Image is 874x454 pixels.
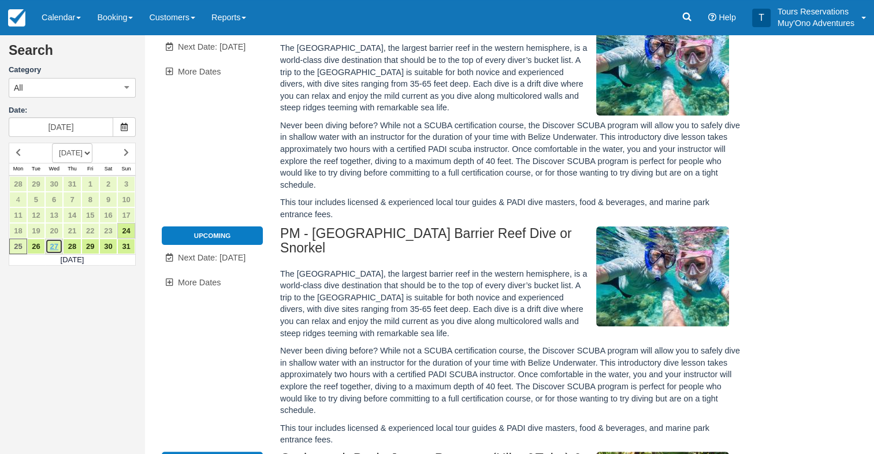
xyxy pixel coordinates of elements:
[9,207,27,223] a: 11
[178,253,246,262] span: Next Date: [DATE]
[280,345,742,416] p: Never been diving before? While not a SCUBA certification course, the Discover SCUBA program will...
[596,226,729,326] img: M295-1
[99,239,117,254] a: 30
[27,163,45,176] th: Tue
[178,278,221,287] span: More Dates
[99,192,117,207] a: 9
[280,422,742,446] p: This tour includes licensed & experienced local tour guides & PADI dive masters, food & beverages...
[45,207,63,223] a: 13
[280,226,742,262] h2: PM - [GEOGRAPHIC_DATA] Barrier Reef Dive or Snorkel
[63,239,81,254] a: 28
[162,246,263,270] a: Next Date: [DATE]
[117,192,135,207] a: 10
[99,207,117,223] a: 16
[280,268,742,339] p: The [GEOGRAPHIC_DATA], the largest barrier reef in the western hemisphere, is a world-class dive ...
[778,17,854,29] p: Muy'Ono Adventures
[81,163,99,176] th: Fri
[14,82,23,94] span: All
[99,176,117,192] a: 2
[63,207,81,223] a: 14
[9,254,136,266] td: [DATE]
[45,192,63,207] a: 6
[81,207,99,223] a: 15
[162,35,263,59] a: Next Date: [DATE]
[9,163,27,176] th: Mon
[117,239,135,254] a: 31
[280,196,742,220] p: This tour includes licensed & experienced local tour guides & PADI dive masters, food & beverages...
[280,120,742,191] p: Never been diving before? While not a SCUBA certification course, the Discover SCUBA program will...
[9,78,136,98] button: All
[81,176,99,192] a: 1
[45,223,63,239] a: 20
[9,65,136,76] label: Category
[719,13,736,22] span: Help
[117,207,135,223] a: 17
[178,67,221,76] span: More Dates
[63,163,81,176] th: Thu
[162,226,263,245] li: Upcoming
[596,16,729,116] img: M294-1
[117,223,135,239] a: 24
[117,163,135,176] th: Sun
[45,239,63,254] a: 27
[63,192,81,207] a: 7
[27,192,45,207] a: 5
[63,223,81,239] a: 21
[45,176,63,192] a: 30
[280,42,742,113] p: The [GEOGRAPHIC_DATA], the largest barrier reef in the western hemisphere, is a world-class dive ...
[9,105,136,116] label: Date:
[9,192,27,207] a: 4
[81,239,99,254] a: 29
[81,223,99,239] a: 22
[9,239,27,254] a: 25
[117,176,135,192] a: 3
[27,207,45,223] a: 12
[99,163,117,176] th: Sat
[708,13,716,21] i: Help
[752,9,771,27] div: T
[178,42,246,51] span: Next Date: [DATE]
[9,176,27,192] a: 28
[63,176,81,192] a: 31
[8,9,25,27] img: checkfront-main-nav-mini-logo.png
[45,163,63,176] th: Wed
[9,223,27,239] a: 18
[9,43,136,65] h2: Search
[27,239,45,254] a: 26
[27,176,45,192] a: 29
[27,223,45,239] a: 19
[99,223,117,239] a: 23
[778,6,854,17] p: Tours Reservations
[81,192,99,207] a: 8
